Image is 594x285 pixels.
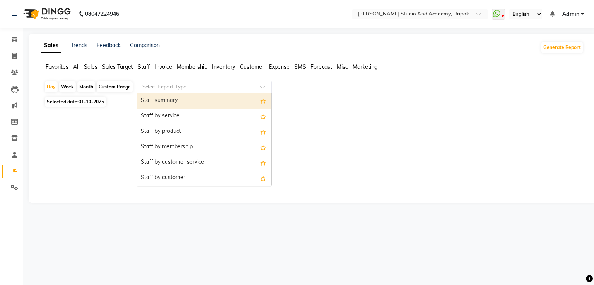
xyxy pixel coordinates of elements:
a: Trends [71,42,87,49]
b: 08047224946 [85,3,119,25]
span: Inventory [212,63,235,70]
a: Sales [41,39,61,53]
span: Add this report to Favorites List [260,158,266,167]
span: Staff [138,63,150,70]
div: Week [59,81,76,92]
span: All [73,63,79,70]
div: Staff by product [137,124,271,139]
div: Staff by customer service [137,155,271,170]
div: Staff summary [137,93,271,109]
span: Marketing [353,63,377,70]
img: logo [20,3,73,25]
span: Expense [269,63,290,70]
div: Day [45,81,58,92]
div: Staff by customer [137,170,271,186]
span: Add this report to Favorites List [260,112,266,121]
ng-dropdown-panel: Options list [137,93,272,186]
div: Staff by membership [137,139,271,155]
span: Add this report to Favorites List [260,96,266,105]
span: Favorites [46,63,68,70]
span: Add this report to Favorites List [260,127,266,136]
span: Invoice [155,63,172,70]
span: Customer [240,63,264,70]
a: Comparison [130,42,160,49]
span: Admin [562,10,579,18]
span: Add this report to Favorites List [260,173,266,183]
span: Add this report to Favorites List [260,142,266,152]
div: Custom Range [97,81,133,92]
span: Membership [177,63,207,70]
span: SMS [294,63,306,70]
span: Sales Target [102,63,133,70]
div: Staff by service [137,109,271,124]
span: 01-10-2025 [79,99,104,105]
div: Month [77,81,95,92]
span: Misc [337,63,348,70]
span: Sales [84,63,97,70]
span: Forecast [311,63,332,70]
button: Generate Report [541,42,583,53]
span: Selected date: [45,97,106,107]
a: Feedback [97,42,121,49]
